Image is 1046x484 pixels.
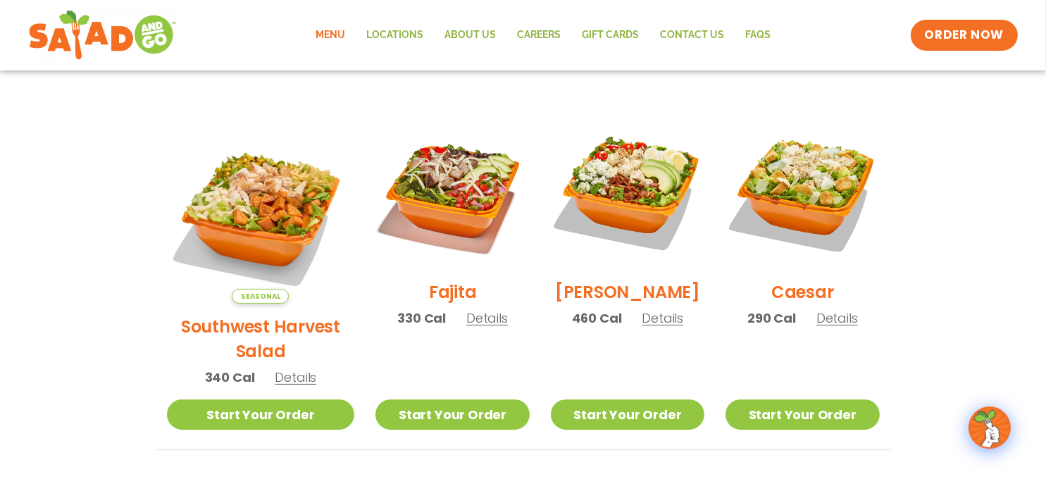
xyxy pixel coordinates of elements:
span: 290 Cal [747,309,796,328]
span: ORDER NOW [925,27,1004,44]
a: Start Your Order [167,399,355,430]
img: new-SAG-logo-768×292 [28,7,177,63]
h2: Fajita [429,280,477,304]
a: Start Your Order [551,399,704,430]
img: Product photo for Southwest Harvest Salad [167,116,355,304]
a: Locations [356,19,435,51]
a: FAQs [735,19,782,51]
a: About Us [435,19,507,51]
span: 330 Cal [397,309,446,328]
span: Details [816,309,858,327]
img: wpChatIcon [970,408,1009,447]
a: Start Your Order [726,399,879,430]
img: Product photo for Fajita Salad [375,116,529,269]
a: ORDER NOW [911,20,1018,51]
img: Product photo for Caesar Salad [726,116,879,269]
a: Careers [507,19,572,51]
a: GIFT CARDS [572,19,650,51]
span: 340 Cal [205,368,255,387]
h2: [PERSON_NAME] [555,280,700,304]
nav: Menu [306,19,782,51]
span: Details [642,309,683,327]
a: Menu [306,19,356,51]
a: Contact Us [650,19,735,51]
span: Seasonal [232,289,289,304]
h2: Southwest Harvest Salad [167,314,355,364]
a: Start Your Order [375,399,529,430]
span: Details [275,368,316,386]
span: 460 Cal [572,309,622,328]
span: Details [466,309,508,327]
img: Product photo for Cobb Salad [551,116,704,269]
h2: Caesar [771,280,834,304]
